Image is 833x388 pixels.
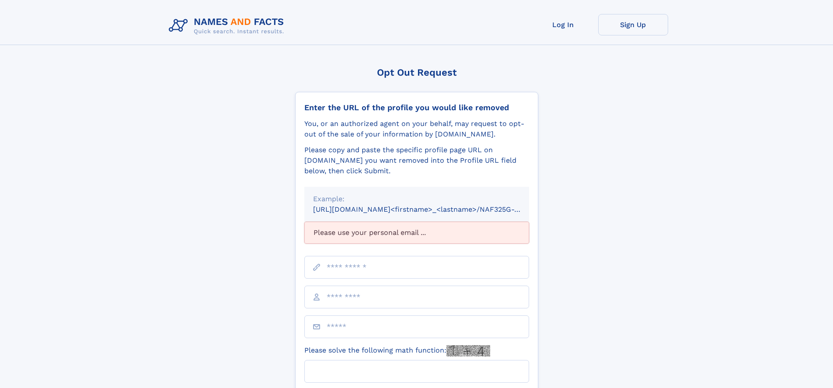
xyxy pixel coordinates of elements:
div: Example: [313,194,520,204]
div: Please use your personal email ... [304,222,529,244]
div: Enter the URL of the profile you would like removed [304,103,529,112]
div: Opt Out Request [295,67,538,78]
a: Log In [528,14,598,35]
label: Please solve the following math function: [304,345,490,357]
div: Please copy and paste the specific profile page URL on [DOMAIN_NAME] you want removed into the Pr... [304,145,529,176]
a: Sign Up [598,14,668,35]
div: You, or an authorized agent on your behalf, may request to opt-out of the sale of your informatio... [304,119,529,140]
img: Logo Names and Facts [165,14,291,38]
small: [URL][DOMAIN_NAME]<firstname>_<lastname>/NAF325G-xxxxxxxx [313,205,546,213]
